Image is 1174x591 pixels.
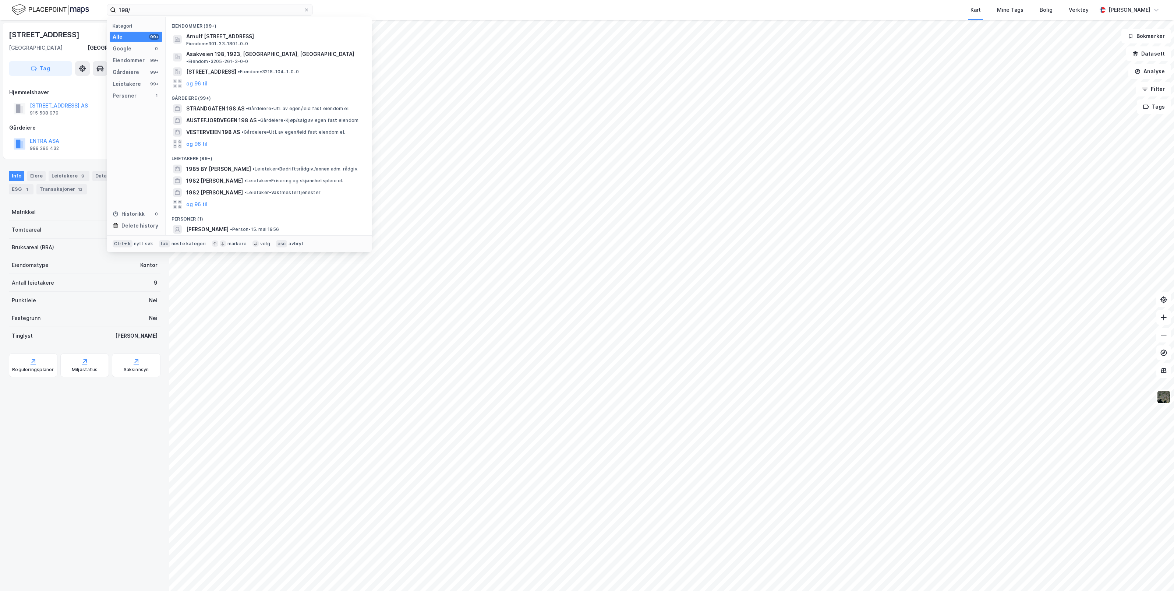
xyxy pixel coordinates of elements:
span: Arnulf [STREET_ADDRESS] [186,32,363,41]
div: 915 508 979 [30,110,59,116]
span: Gårdeiere • Utl. av egen/leid fast eiendom el. [246,106,350,112]
div: Kart [970,6,981,14]
div: 1 [153,93,159,99]
div: velg [260,241,270,247]
span: Eiendom • 301-33-1801-0-0 [186,41,248,47]
div: Verktøy [1069,6,1089,14]
div: 99+ [149,81,159,87]
span: • [238,69,240,74]
div: 1 [23,186,31,193]
div: Leietakere (99+) [166,150,372,163]
div: Google [113,44,131,53]
span: 1985 BY [PERSON_NAME] [186,165,251,173]
div: Nei [149,314,158,323]
div: 9 [79,172,86,180]
span: VESTERVEIEN 198 AS [186,128,240,137]
div: Historikk [113,210,145,218]
div: Eiendommer (99+) [166,17,372,31]
div: nytt søk [134,241,153,247]
button: Tags [1137,99,1171,114]
div: Delete history [121,221,158,230]
button: Analyse [1128,64,1171,79]
span: Person • 15. mai 1956 [230,226,279,232]
span: • [186,59,188,64]
div: esc [276,240,287,247]
span: • [244,178,247,183]
div: Hjemmelshaver [9,88,160,97]
button: og 96 til [186,200,208,209]
div: [PERSON_NAME] [1108,6,1150,14]
img: 9k= [1157,390,1171,404]
img: logo.f888ab2527a4732fd821a326f86c7f29.svg [12,3,89,16]
div: [PERSON_NAME] [115,331,158,340]
div: Bruksareal (BRA) [12,243,54,252]
span: Leietaker • Vaktmestertjenester [244,190,321,196]
div: 99+ [149,34,159,40]
div: Eiendommer [113,56,145,65]
span: • [230,226,232,232]
input: Søk på adresse, matrikkel, gårdeiere, leietakere eller personer [116,4,304,15]
span: Eiendom • 3205-261-3-0-0 [186,59,248,64]
span: Leietaker • Bedriftsrådgiv./annen adm. rådgiv. [252,166,358,172]
div: Datasett [92,171,129,181]
div: 99+ [149,57,159,63]
span: 1982 [PERSON_NAME] [186,176,243,185]
div: markere [227,241,247,247]
div: Alle [113,32,123,41]
div: [STREET_ADDRESS] [9,29,81,41]
div: Punktleie [12,296,36,305]
div: Tomteareal [12,225,41,234]
div: Personer [113,91,137,100]
div: Saksinnsyn [124,367,149,373]
div: 0 [153,46,159,52]
div: tab [159,240,170,247]
span: [PERSON_NAME] [186,225,229,234]
div: [GEOGRAPHIC_DATA] [9,43,63,52]
div: 0 [153,211,159,217]
div: Bolig [1040,6,1053,14]
div: Matrikkel [12,208,36,217]
div: Antall leietakere [12,278,54,287]
div: Festegrunn [12,314,40,323]
button: og 96 til [186,79,208,88]
div: Gårdeiere [9,123,160,132]
button: og 96 til [186,140,208,148]
div: 999 296 432 [30,145,59,151]
div: Reguleringsplaner [12,367,54,373]
div: Info [9,171,24,181]
div: Eiere [27,171,46,181]
button: Tag [9,61,72,76]
div: Ctrl + k [113,240,132,247]
div: ESG [9,184,33,194]
div: Eiendomstype [12,261,49,270]
span: STRANDGATEN 198 AS [186,104,244,113]
span: AUSTEFJORDVEGEN 198 AS [186,116,257,125]
button: Filter [1136,82,1171,96]
div: Nei [149,296,158,305]
div: 9 [154,278,158,287]
span: Gårdeiere • Utl. av egen/leid fast eiendom el. [241,129,345,135]
div: Personer (1) [166,210,372,224]
div: 13 [77,186,84,193]
div: neste kategori [171,241,206,247]
span: • [241,129,244,135]
span: • [258,117,260,123]
span: • [246,106,248,111]
span: Eiendom • 3218-104-1-0-0 [238,69,299,75]
div: Kategori [113,23,162,29]
div: Gårdeiere [113,68,139,77]
iframe: Chat Widget [1137,556,1174,591]
div: 99+ [149,69,159,75]
button: Bokmerker [1121,29,1171,43]
div: Leietakere [113,80,141,88]
span: Leietaker • Frisering og skjønnhetspleie el. [244,178,343,184]
span: • [252,166,255,172]
div: avbryt [289,241,304,247]
div: Transaksjoner [36,184,87,194]
span: Asakveien 198, 1923, [GEOGRAPHIC_DATA], [GEOGRAPHIC_DATA] [186,50,354,59]
span: [STREET_ADDRESS] [186,67,236,76]
span: 1982 [PERSON_NAME] [186,188,243,197]
div: Leietakere [49,171,89,181]
button: Datasett [1126,46,1171,61]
